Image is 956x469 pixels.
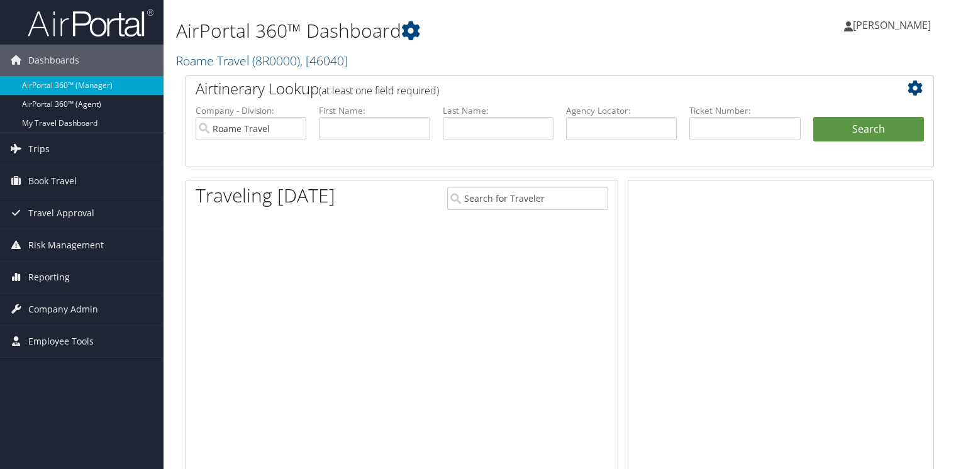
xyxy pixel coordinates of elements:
span: Dashboards [28,45,79,76]
h2: Airtinerary Lookup [196,78,862,99]
input: Search for Traveler [447,187,608,210]
h1: AirPortal 360™ Dashboard [176,18,687,44]
span: ( 8R0000 ) [252,52,300,69]
span: (at least one field required) [319,84,439,97]
span: Trips [28,133,50,165]
span: Employee Tools [28,326,94,357]
span: Company Admin [28,294,98,325]
span: , [ 46040 ] [300,52,348,69]
button: Search [813,117,924,142]
a: Roame Travel [176,52,348,69]
span: [PERSON_NAME] [853,18,931,32]
label: First Name: [319,104,430,117]
label: Last Name: [443,104,553,117]
span: Risk Management [28,229,104,261]
label: Ticket Number: [689,104,800,117]
span: Book Travel [28,165,77,197]
span: Travel Approval [28,197,94,229]
img: airportal-logo.png [28,8,153,38]
label: Company - Division: [196,104,306,117]
a: [PERSON_NAME] [844,6,943,44]
label: Agency Locator: [566,104,677,117]
h1: Traveling [DATE] [196,182,335,209]
span: Reporting [28,262,70,293]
